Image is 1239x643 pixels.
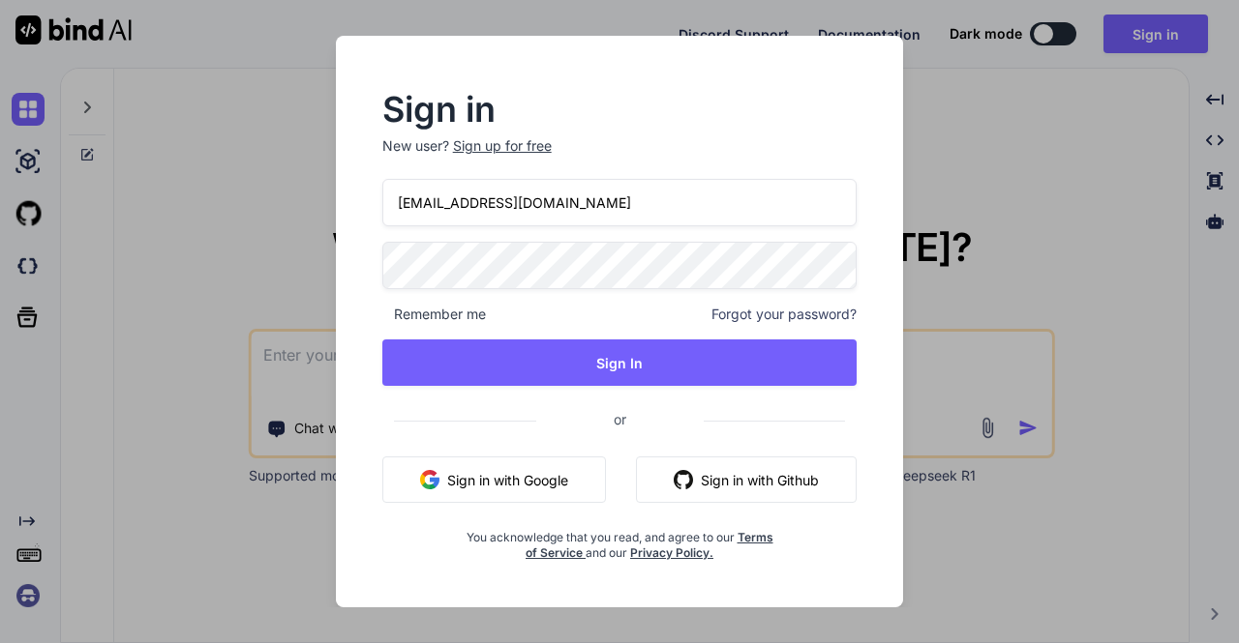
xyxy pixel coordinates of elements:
img: google [420,470,439,489]
button: Sign In [382,339,858,386]
h2: Sign in [382,94,858,125]
div: You acknowledge that you read, and agree to our and our [461,518,777,561]
input: Login or Email [382,179,858,226]
span: or [536,395,704,443]
a: Privacy Policy. [630,545,713,560]
p: New user? [382,136,858,179]
button: Sign in with Github [636,456,857,503]
span: Remember me [382,305,486,324]
div: Sign up for free [453,136,552,156]
button: Sign in with Google [382,456,606,503]
a: Terms of Service [526,530,773,560]
img: github [674,470,693,489]
span: Forgot your password? [711,305,857,324]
